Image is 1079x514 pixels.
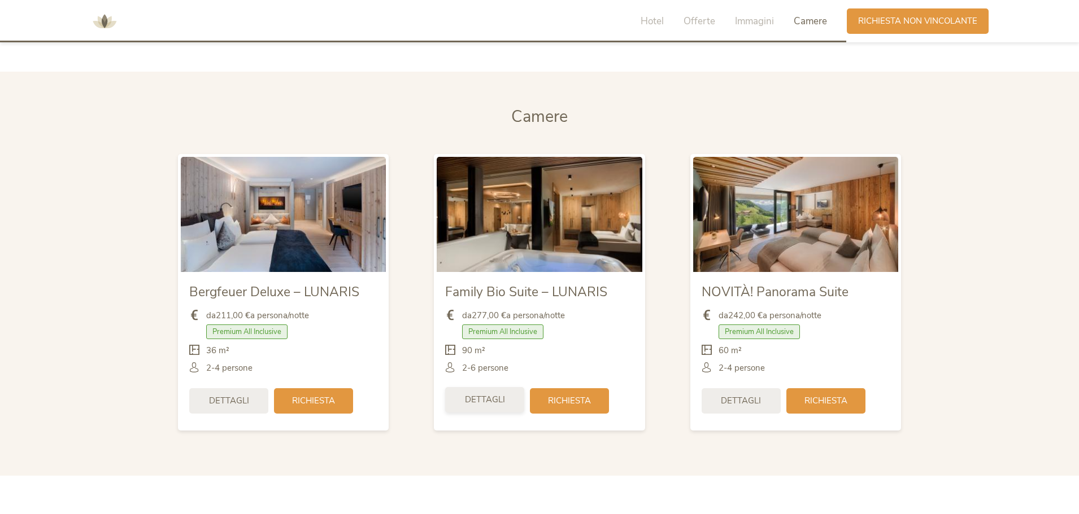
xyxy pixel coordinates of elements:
[445,283,607,301] span: Family Bio Suite – LUNARIS
[206,362,253,374] span: 2-4 persone
[728,310,763,321] b: 242,00 €
[719,324,800,339] span: Premium All Inclusive
[462,310,565,322] span: da a persona/notte
[719,345,742,357] span: 60 m²
[465,394,505,406] span: Dettagli
[721,395,761,407] span: Dettagli
[209,395,249,407] span: Dettagli
[88,5,121,38] img: AMONTI & LUNARIS Wellnessresort
[437,157,642,272] img: Family Bio Suite – LUNARIS
[858,15,977,27] span: Richiesta non vincolante
[462,345,485,357] span: 90 m²
[794,15,827,28] span: Camere
[206,345,229,357] span: 36 m²
[292,395,335,407] span: Richiesta
[189,283,359,301] span: Bergfeuer Deluxe – LUNARIS
[735,15,774,28] span: Immagini
[548,395,591,407] span: Richiesta
[216,310,250,321] b: 211,00 €
[462,362,508,374] span: 2-6 persone
[511,106,568,128] span: Camere
[641,15,664,28] span: Hotel
[719,362,765,374] span: 2-4 persone
[206,324,288,339] span: Premium All Inclusive
[181,157,386,272] img: Bergfeuer Deluxe – LUNARIS
[684,15,715,28] span: Offerte
[693,157,898,272] img: NOVITÀ! Panorama Suite
[804,395,847,407] span: Richiesta
[472,310,506,321] b: 277,00 €
[462,324,543,339] span: Premium All Inclusive
[719,310,821,322] span: da a persona/notte
[702,283,849,301] span: NOVITÀ! Panorama Suite
[88,17,121,25] a: AMONTI & LUNARIS Wellnessresort
[206,310,309,322] span: da a persona/notte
